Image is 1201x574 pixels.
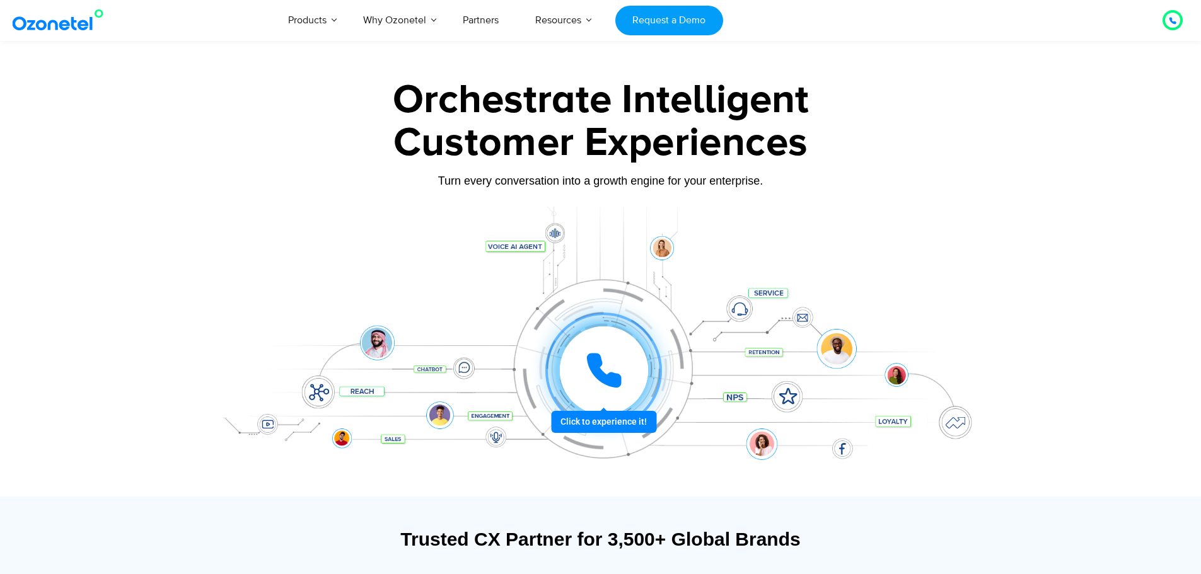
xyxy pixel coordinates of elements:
div: Orchestrate Intelligent [207,80,995,120]
a: Request a Demo [615,6,723,35]
div: Trusted CX Partner for 3,500+ Global Brands [213,528,989,550]
div: Customer Experiences [207,113,995,173]
div: Turn every conversation into a growth engine for your enterprise. [207,174,995,188]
